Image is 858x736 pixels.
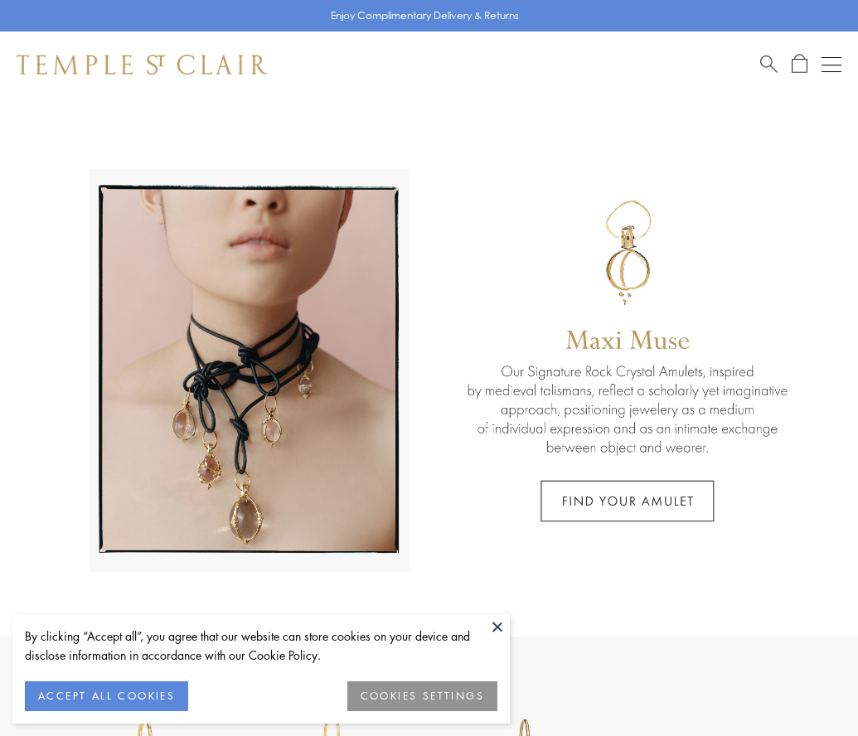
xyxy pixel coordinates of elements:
button: COOKIES SETTINGS [347,681,497,711]
img: Temple St. Clair [17,55,267,75]
button: Open navigation [822,55,841,75]
p: Enjoy Complimentary Delivery & Returns [331,7,519,24]
a: Search [760,54,778,75]
a: Open Shopping Bag [792,54,807,75]
div: By clicking “Accept all”, you agree that our website can store cookies on your device and disclos... [25,627,497,665]
button: ACCEPT ALL COOKIES [25,681,188,711]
